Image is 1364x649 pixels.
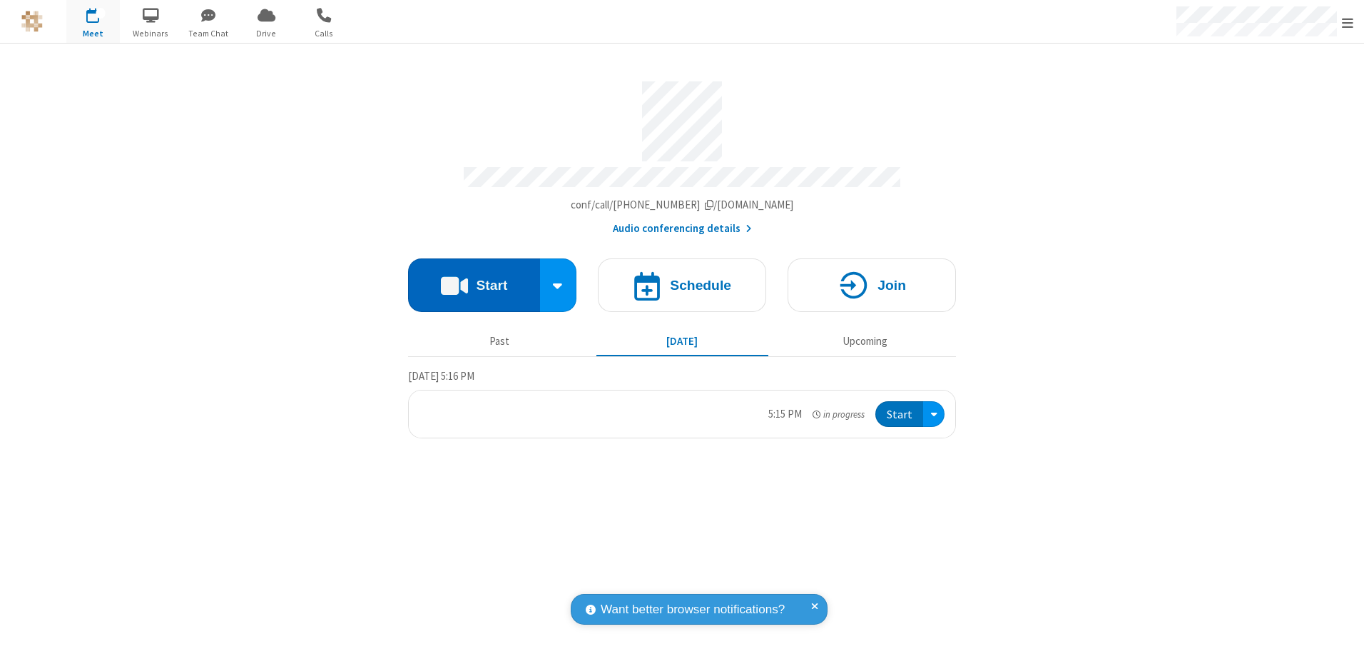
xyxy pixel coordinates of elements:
[613,221,752,237] button: Audio conferencing details
[408,369,474,383] span: [DATE] 5:16 PM
[877,278,906,292] h4: Join
[476,278,507,292] h4: Start
[598,258,766,312] button: Schedule
[875,401,923,428] button: Start
[768,406,802,423] div: 5:15 PM
[124,27,178,40] span: Webinars
[66,27,120,40] span: Meet
[1328,612,1353,639] iframe: Chat
[408,368,956,439] section: Today's Meetings
[596,328,768,355] button: [DATE]
[21,11,43,32] img: QA Selenium DO NOT DELETE OR CHANGE
[297,27,351,40] span: Calls
[779,328,951,355] button: Upcoming
[408,71,956,237] section: Account details
[788,258,956,312] button: Join
[540,258,577,312] div: Start conference options
[240,27,293,40] span: Drive
[571,197,794,213] button: Copy my meeting room linkCopy my meeting room link
[182,27,235,40] span: Team Chat
[414,328,586,355] button: Past
[813,408,865,421] em: in progress
[571,198,794,211] span: Copy my meeting room link
[601,600,785,619] span: Want better browser notifications?
[670,278,731,292] h4: Schedule
[923,401,945,428] div: Open menu
[408,258,540,312] button: Start
[96,8,106,19] div: 1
